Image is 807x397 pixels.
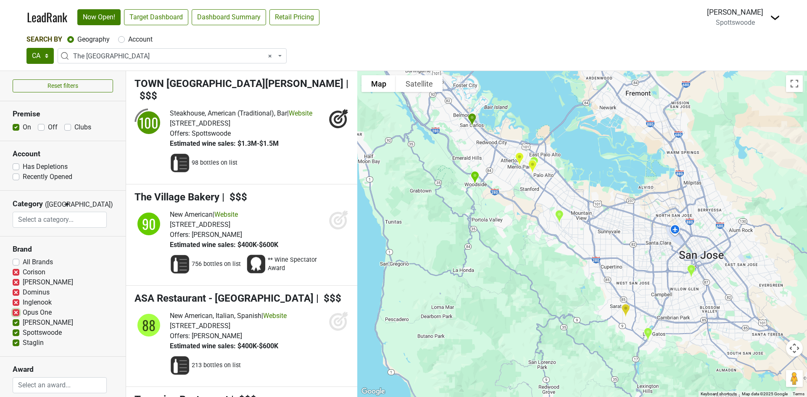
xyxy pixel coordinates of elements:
span: Estimated wine sales: $400K-$600K [170,342,278,350]
span: Steakhouse, American (Traditional), Bar [170,109,287,117]
span: Map data ©2025 Google [742,392,788,396]
button: Keyboard shortcuts [701,391,737,397]
div: The Village Bakery [467,168,483,188]
div: British Bankers Club [512,149,527,169]
input: Select an award... [13,377,106,393]
img: Wine List [170,254,190,274]
div: 88 [136,313,161,338]
div: ASA Restaurant - Los Gatos [640,324,656,344]
label: All Brands [23,257,53,267]
a: Retail Pricing [269,9,319,25]
a: Website [289,109,312,117]
label: Off [48,122,58,132]
span: Spottswoode [192,129,231,137]
label: Account [128,34,153,45]
div: [PERSON_NAME] [707,7,763,18]
div: Ettan [525,155,540,176]
span: ASA Restaurant - [GEOGRAPHIC_DATA] [134,292,314,304]
span: Remove all items [268,51,272,61]
img: quadrant_split.svg [134,210,163,238]
button: Toggle fullscreen view [786,75,803,92]
span: | $$$ [316,292,341,304]
div: The Table [683,261,699,281]
span: ▼ [64,201,70,208]
span: The Peninsula & South Bay [73,51,276,61]
span: Estimated wine sales: $1.3M-$1.5M [170,139,279,147]
div: TOWN San Carlos [464,110,480,130]
a: Dashboard Summary [192,9,266,25]
button: Drag Pegman onto the map to open Street View [786,370,803,387]
span: New American [170,210,213,218]
label: Opus One [23,308,52,318]
span: Offers: [170,129,190,137]
img: Dropdown Menu [770,13,780,23]
label: Recently Opened [23,172,72,182]
div: 100 [136,110,161,135]
label: Inglenook [23,297,52,308]
div: | [170,108,312,118]
button: Map camera controls [786,340,803,357]
span: [STREET_ADDRESS] [170,221,230,229]
span: ([GEOGRAPHIC_DATA]) [45,200,62,212]
div: 90 [136,211,161,237]
a: Website [214,210,238,218]
span: ** Wine Spectator Award [268,256,322,273]
a: Now Open! [77,9,121,25]
span: New American, Italian, Spanish [170,312,261,320]
a: Target Dashboard [124,9,188,25]
div: Reposado [525,156,540,177]
span: [STREET_ADDRESS] [170,119,230,127]
label: [PERSON_NAME] [23,318,73,328]
label: Spottswoode [23,328,62,338]
span: Search By [26,35,62,43]
img: Wine List [170,153,190,173]
span: | $$$ [222,191,247,203]
span: [PERSON_NAME] [192,231,242,239]
span: [STREET_ADDRESS] [170,322,230,330]
label: [PERSON_NAME] [23,277,73,287]
label: On [23,122,31,132]
button: Reset filters [13,79,113,92]
label: Dominus [23,287,50,297]
img: Google [359,386,387,397]
label: Corison [23,267,45,277]
label: Geography [77,34,110,45]
h3: Brand [13,245,113,254]
h3: Category [13,200,43,208]
span: TOWN [GEOGRAPHIC_DATA][PERSON_NAME] [134,78,343,89]
h3: Account [13,150,113,158]
img: quadrant_split.svg [134,311,163,339]
span: Offers: [170,231,190,239]
h3: Award [13,365,113,374]
span: | $$$ [134,78,348,102]
label: Staglin [23,338,44,348]
a: Open this area in Google Maps (opens a new window) [359,386,387,397]
label: Has Depletions [23,162,68,172]
button: Show satellite imagery [396,75,443,92]
div: ASA Restaurant - Los Altos [551,206,567,227]
div: | [170,210,278,220]
span: 756 bottles on list [192,260,241,268]
a: Terms (opens in new tab) [793,392,804,396]
span: The Village Bakery [134,191,219,203]
h3: Premise [13,110,113,118]
div: | [170,311,287,321]
img: quadrant_split.svg [134,108,163,137]
div: Saratoga Retirement Community [618,300,633,321]
button: Show street map [361,75,396,92]
span: [PERSON_NAME] [192,332,242,340]
span: 98 bottles on list [192,159,237,167]
div: Tamarine Restaurant [526,153,542,174]
a: LeadRank [27,8,67,26]
span: 213 bottles on list [192,361,241,370]
label: Clubs [74,122,91,132]
input: Select a category... [13,212,106,228]
a: Website [263,312,287,320]
span: The Peninsula & South Bay [58,48,287,63]
span: Estimated wine sales: $400K-$600K [170,241,278,249]
img: Award [246,254,266,274]
img: Wine List [170,355,190,376]
span: Offers: [170,332,190,340]
span: Spottswoode [716,18,755,26]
